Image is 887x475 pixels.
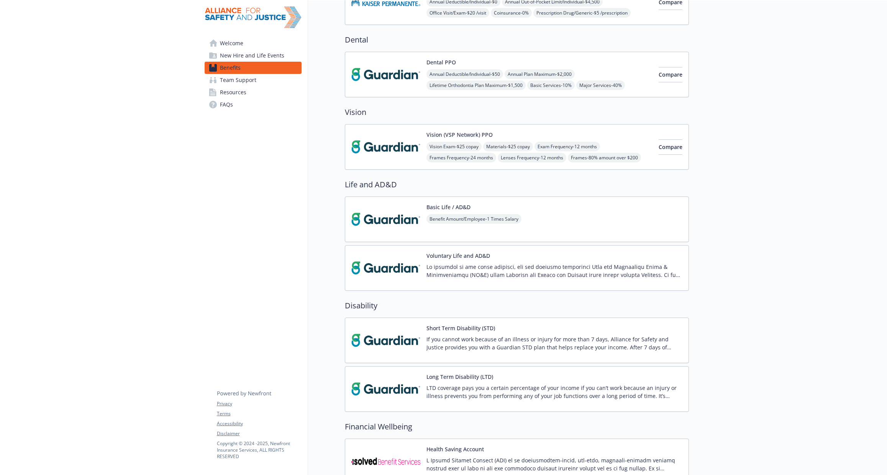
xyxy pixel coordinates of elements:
[351,252,420,284] img: Guardian carrier logo
[220,74,256,86] span: Team Support
[659,143,682,151] span: Compare
[345,106,689,118] h2: Vision
[659,67,682,82] button: Compare
[351,203,420,236] img: Guardian carrier logo
[345,179,689,190] h2: Life and AD&D
[217,440,301,460] p: Copyright © 2024 - 2025 , Newfront Insurance Services, ALL RIGHTS RESERVED
[533,8,631,18] span: Prescription Drug/Generic - $5 /prescription
[220,62,241,74] span: Benefits
[426,445,484,453] button: Health Saving Account
[426,58,456,66] button: Dental PPO
[205,86,302,98] a: Resources
[426,456,682,472] p: L Ipsumd Sitamet Consect (ADI) el se doeiusmodtem-incid, utl-etdo, magnaali-enimadm veniamq nostr...
[217,430,301,437] a: Disclaimer
[351,131,420,163] img: Guardian carrier logo
[217,400,301,407] a: Privacy
[205,49,302,62] a: New Hire and Life Events
[345,421,689,432] h2: Financial Wellbeing
[505,69,575,79] span: Annual Plan Maximum - $2,000
[220,98,233,111] span: FAQs
[568,153,641,162] span: Frames - 80% amount over $200
[426,263,682,279] p: Lo ipsumdol si ame conse adipisci, eli sed doeiusmo temporinci Utla etd Magnaaliqu Enima & Minimv...
[576,80,625,90] span: Major Services - 40%
[220,49,284,62] span: New Hire and Life Events
[220,37,243,49] span: Welcome
[483,142,533,151] span: Materials - $25 copay
[498,153,566,162] span: Lenses Frequency - 12 months
[426,80,526,90] span: Lifetime Orthodontia Plan Maximum - $1,500
[426,131,493,139] button: Vision (VSP Network) PPO
[217,420,301,427] a: Accessibility
[426,324,495,332] button: Short Term Disability (STD)
[426,153,496,162] span: Frames Frequency - 24 months
[426,203,471,211] button: Basic Life / AD&D
[426,373,493,381] button: Long Term Disability (LTD)
[491,8,532,18] span: Coinsurance - 0%
[351,58,420,91] img: Guardian carrier logo
[345,300,689,311] h2: Disability
[205,62,302,74] a: Benefits
[205,37,302,49] a: Welcome
[217,410,301,417] a: Terms
[426,8,489,18] span: Office Visit/Exam - $20 /visit
[527,80,575,90] span: Basic Services - 10%
[426,142,482,151] span: Vision Exam - $25 copay
[351,373,420,405] img: Guardian carrier logo
[345,34,689,46] h2: Dental
[426,335,682,351] p: If you cannot work because of an illness or injury for more than 7 days, Alliance for Safety and ...
[426,214,521,224] span: Benefit Amount/Employee - 1 Times Salary
[205,74,302,86] a: Team Support
[426,384,682,400] p: LTD coverage pays you a certain percentage of your income if you can’t work because an injury or ...
[659,71,682,78] span: Compare
[534,142,600,151] span: Exam Frequency - 12 months
[659,139,682,155] button: Compare
[220,86,246,98] span: Resources
[426,252,490,260] button: Voluntary Life and AD&D
[426,69,503,79] span: Annual Deductible/Individual - $50
[351,324,420,357] img: Guardian carrier logo
[205,98,302,111] a: FAQs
